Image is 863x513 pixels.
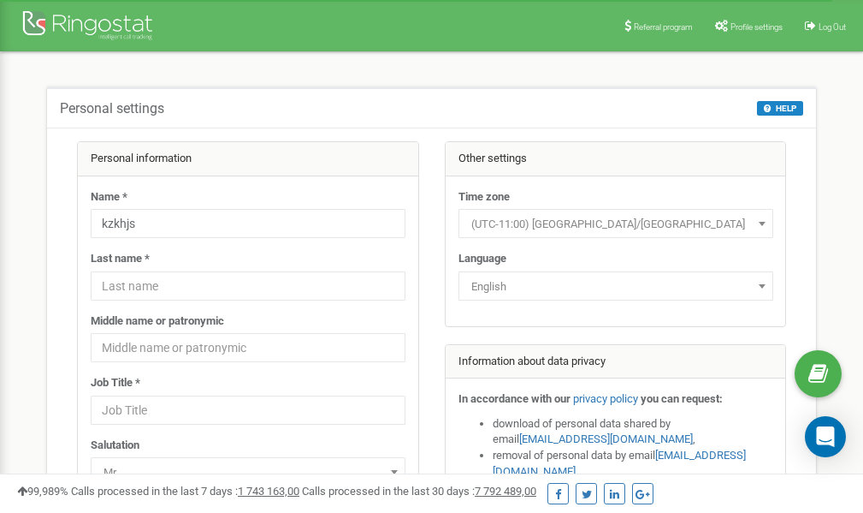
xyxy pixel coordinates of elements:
span: (UTC-11:00) Pacific/Midway [458,209,773,238]
button: HELP [757,101,803,116]
a: [EMAIL_ADDRESS][DOMAIN_NAME] [519,432,693,445]
label: Salutation [91,438,139,454]
strong: you can request: [641,392,723,405]
label: Name * [91,189,127,206]
input: Last name [91,271,405,301]
label: Middle name or patronymic [91,313,224,330]
label: Time zone [458,189,510,206]
span: Profile settings [730,22,783,32]
div: Other settings [446,142,786,176]
div: Open Intercom Messenger [805,416,846,457]
label: Last name * [91,251,150,267]
h5: Personal settings [60,101,164,116]
div: Information about data privacy [446,345,786,379]
a: privacy policy [573,392,638,405]
input: Middle name or patronymic [91,333,405,362]
label: Job Title * [91,375,140,391]
span: English [464,275,767,299]
input: Job Title [91,396,405,425]
span: English [458,271,773,301]
span: Calls processed in the last 7 days : [71,485,299,498]
span: Referral program [634,22,693,32]
span: Mr. [97,461,399,485]
u: 7 792 489,00 [475,485,536,498]
span: Calls processed in the last 30 days : [302,485,536,498]
span: Log Out [819,22,846,32]
span: 99,989% [17,485,68,498]
label: Language [458,251,506,267]
span: (UTC-11:00) Pacific/Midway [464,212,767,236]
div: Personal information [78,142,418,176]
li: download of personal data shared by email , [493,416,773,448]
strong: In accordance with our [458,392,570,405]
span: Mr. [91,457,405,486]
u: 1 743 163,00 [238,485,299,498]
li: removal of personal data by email , [493,448,773,480]
input: Name [91,209,405,238]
